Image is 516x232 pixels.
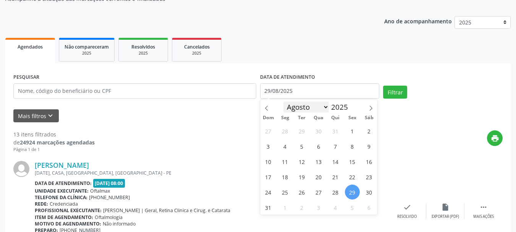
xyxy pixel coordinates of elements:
[283,102,329,112] select: Month
[35,194,87,201] b: Telefone da clínica:
[362,200,377,215] span: Setembro 6, 2025
[50,201,78,207] span: Credenciada
[345,123,360,138] span: Agosto 1, 2025
[260,71,315,83] label: DATA DE ATENDIMENTO
[384,16,452,26] p: Ano de acompanhamento
[432,214,459,219] div: Exportar (PDF)
[362,123,377,138] span: Agosto 2, 2025
[327,115,344,120] span: Qui
[278,169,293,184] span: Agosto 18, 2025
[328,185,343,200] span: Agosto 28, 2025
[294,169,309,184] span: Agosto 19, 2025
[65,50,109,56] div: 2025
[491,134,499,143] i: print
[13,138,95,146] div: de
[362,154,377,169] span: Agosto 16, 2025
[35,161,89,169] a: [PERSON_NAME]
[13,146,95,153] div: Página 1 de 1
[294,200,309,215] span: Setembro 2, 2025
[278,123,293,138] span: Julho 28, 2025
[403,203,411,211] i: check
[13,161,29,177] img: img
[344,115,361,120] span: Sex
[103,207,230,214] span: [PERSON_NAME] | Geral, Retina Clinica e Cirug. e Catarata
[35,188,89,194] b: Unidade executante:
[328,154,343,169] span: Agosto 14, 2025
[131,44,155,50] span: Resolvidos
[261,139,276,154] span: Agosto 3, 2025
[261,185,276,200] span: Agosto 24, 2025
[18,44,43,50] span: Agendados
[311,139,326,154] span: Agosto 6, 2025
[294,185,309,200] span: Agosto 26, 2025
[345,154,360,169] span: Agosto 15, 2025
[261,123,276,138] span: Julho 27, 2025
[93,179,125,188] span: [DATE] 08:00
[35,201,48,207] b: Rede:
[397,214,417,219] div: Resolvido
[328,200,343,215] span: Setembro 4, 2025
[178,50,216,56] div: 2025
[35,180,92,187] b: Data de atendimento:
[261,200,276,215] span: Agosto 31, 2025
[487,130,503,146] button: print
[345,185,360,200] span: Agosto 29, 2025
[35,207,102,214] b: Profissional executante:
[103,221,136,227] span: Não informado
[35,221,101,227] b: Motivo de agendamento:
[278,200,293,215] span: Setembro 1, 2025
[329,102,354,112] input: Year
[89,194,130,201] span: [PHONE_NUMBER]
[311,123,326,138] span: Julho 30, 2025
[328,139,343,154] span: Agosto 7, 2025
[278,154,293,169] span: Agosto 11, 2025
[294,123,309,138] span: Julho 29, 2025
[294,154,309,169] span: Agosto 12, 2025
[277,115,293,120] span: Seg
[124,50,162,56] div: 2025
[278,139,293,154] span: Agosto 4, 2025
[328,169,343,184] span: Agosto 21, 2025
[260,83,380,99] input: Selecione um intervalo
[293,115,310,120] span: Ter
[383,86,407,99] button: Filtrar
[361,115,377,120] span: Sáb
[310,115,327,120] span: Qua
[294,139,309,154] span: Agosto 5, 2025
[345,139,360,154] span: Agosto 8, 2025
[13,71,39,83] label: PESQUISAR
[35,214,93,221] b: Item de agendamento:
[90,188,110,194] span: Oftalmax
[20,139,95,146] strong: 24924 marcações agendadas
[65,44,109,50] span: Não compareceram
[311,169,326,184] span: Agosto 20, 2025
[345,200,360,215] span: Setembro 5, 2025
[479,203,488,211] i: 
[311,185,326,200] span: Agosto 27, 2025
[362,185,377,200] span: Agosto 30, 2025
[345,169,360,184] span: Agosto 22, 2025
[260,115,277,120] span: Dom
[278,185,293,200] span: Agosto 25, 2025
[261,169,276,184] span: Agosto 17, 2025
[311,154,326,169] span: Agosto 13, 2025
[362,169,377,184] span: Agosto 23, 2025
[13,109,59,123] button: Mais filtroskeyboard_arrow_down
[184,44,210,50] span: Cancelados
[13,130,95,138] div: 13 itens filtrados
[261,154,276,169] span: Agosto 10, 2025
[441,203,450,211] i: insert_drive_file
[362,139,377,154] span: Agosto 9, 2025
[311,200,326,215] span: Setembro 3, 2025
[46,112,55,120] i: keyboard_arrow_down
[35,170,388,176] div: [DATE], CASA, [GEOGRAPHIC_DATA], [GEOGRAPHIC_DATA] - PE
[95,214,123,221] span: Oftalmologia
[473,214,494,219] div: Mais ações
[328,123,343,138] span: Julho 31, 2025
[13,83,256,99] input: Nome, código do beneficiário ou CPF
